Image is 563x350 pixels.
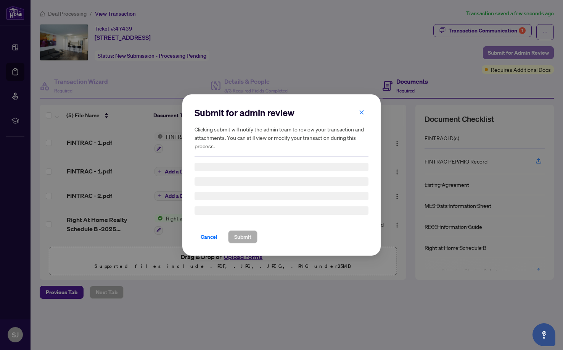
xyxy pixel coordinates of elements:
span: close [359,110,364,115]
span: Cancel [201,231,217,243]
button: Submit [228,230,257,243]
button: Open asap [532,323,555,346]
h2: Submit for admin review [195,107,368,119]
button: Cancel [195,230,224,243]
h5: Clicking submit will notify the admin team to review your transaction and attachments. You can st... [195,125,368,150]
